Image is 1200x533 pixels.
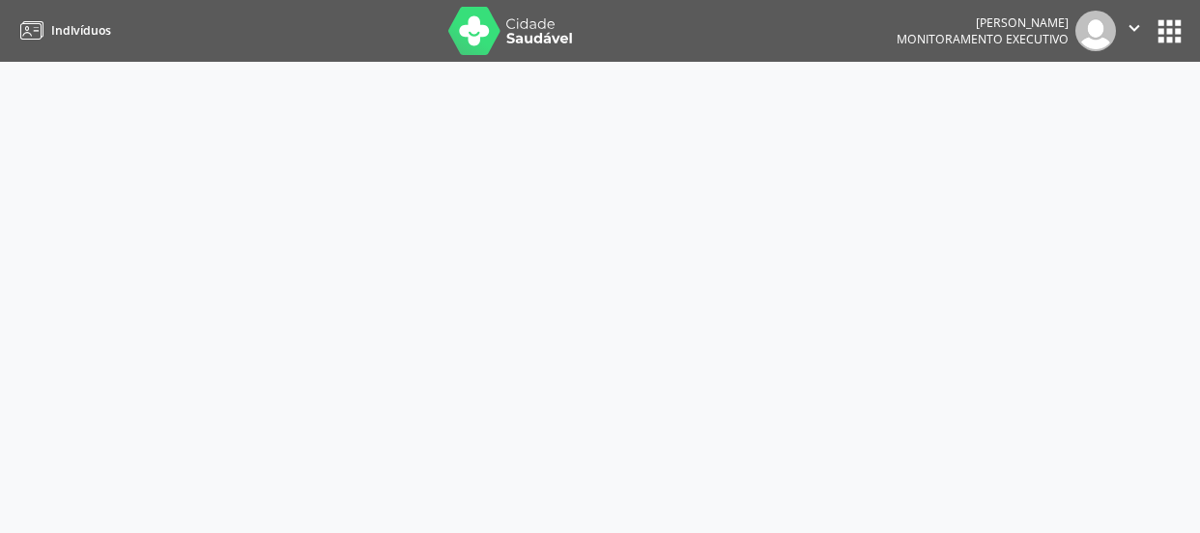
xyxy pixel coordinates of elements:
img: img [1075,11,1116,51]
i:  [1124,17,1145,39]
a: Indivíduos [14,14,111,46]
div: [PERSON_NAME] [897,14,1069,31]
button: apps [1153,14,1186,48]
span: Monitoramento Executivo [897,31,1069,47]
span: Indivíduos [51,22,111,39]
button:  [1116,11,1153,51]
